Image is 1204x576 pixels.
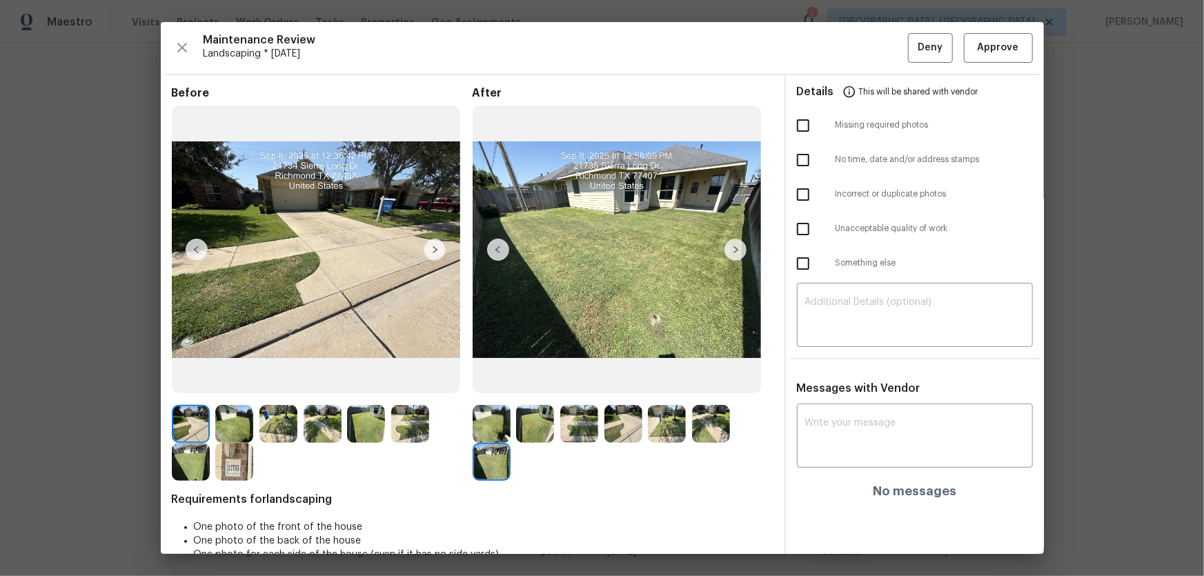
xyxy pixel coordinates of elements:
[836,154,1033,166] span: No time, date and/or address stamps
[859,75,978,108] span: This will be shared with vendor
[786,212,1044,246] div: Unacceptable quality of work
[786,108,1044,143] div: Missing required photos
[186,239,208,261] img: left-chevron-button-url
[797,75,834,108] span: Details
[724,239,747,261] img: right-chevron-button-url
[473,86,773,100] span: After
[836,188,1033,200] span: Incorrect or duplicate photos
[424,239,446,261] img: right-chevron-button-url
[194,548,773,562] li: One photo for each side of the house (even if it has no side yards)
[836,119,1033,131] span: Missing required photos
[836,223,1033,235] span: Unacceptable quality of work
[964,33,1033,63] button: Approve
[786,177,1044,212] div: Incorrect or duplicate photos
[786,143,1044,177] div: No time, date and/or address stamps
[836,257,1033,269] span: Something else
[978,39,1019,57] span: Approve
[194,534,773,548] li: One photo of the back of the house
[908,33,953,63] button: Deny
[172,86,473,100] span: Before
[204,33,908,47] span: Maintenance Review
[204,47,908,61] span: Landscaping * [DATE]
[786,246,1044,281] div: Something else
[194,520,773,534] li: One photo of the front of the house
[918,39,943,57] span: Deny
[873,484,956,498] h4: No messages
[172,493,773,506] span: Requirements for landscaping
[797,383,920,394] span: Messages with Vendor
[487,239,509,261] img: left-chevron-button-url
